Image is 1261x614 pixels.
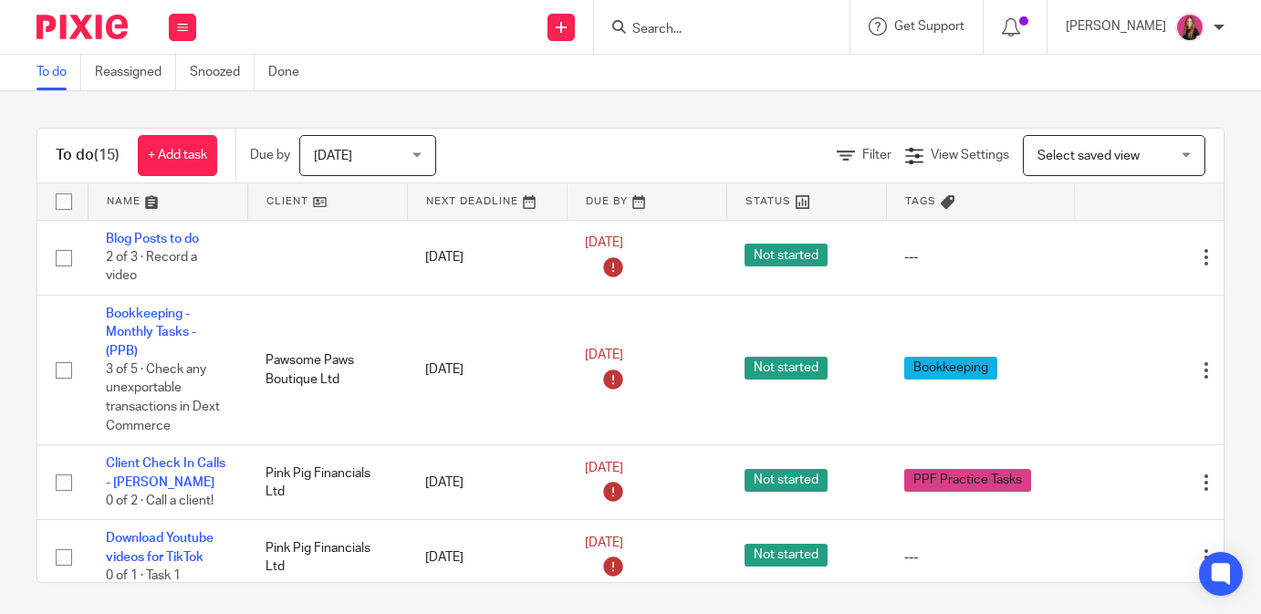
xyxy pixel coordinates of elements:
[106,532,214,563] a: Download Youtube videos for TikTok
[745,357,828,380] span: Not started
[190,55,255,90] a: Snoozed
[407,220,567,295] td: [DATE]
[247,295,407,444] td: Pawsome Paws Boutique Ltd
[36,55,81,90] a: To do
[106,307,196,358] a: Bookkeeping - Monthly Tasks - (PPB)
[407,520,567,595] td: [DATE]
[745,469,828,492] span: Not started
[250,146,290,164] p: Due by
[94,148,120,162] span: (15)
[106,457,225,488] a: Client Check In Calls - [PERSON_NAME]
[904,357,997,380] span: Bookkeeping
[585,349,623,362] span: [DATE]
[36,15,128,39] img: Pixie
[247,520,407,595] td: Pink Pig Financials Ltd
[745,544,828,567] span: Not started
[1066,17,1166,36] p: [PERSON_NAME]
[106,233,199,245] a: Blog Posts to do
[1175,13,1204,42] img: 17.png
[862,149,891,161] span: Filter
[95,55,176,90] a: Reassigned
[630,22,795,38] input: Search
[905,196,936,206] span: Tags
[904,548,1056,567] div: ---
[56,146,120,165] h1: To do
[407,445,567,520] td: [DATE]
[268,55,313,90] a: Done
[904,248,1056,266] div: ---
[745,244,828,266] span: Not started
[106,569,181,582] span: 0 of 1 · Task 1
[106,494,214,507] span: 0 of 2 · Call a client!
[407,295,567,444] td: [DATE]
[106,363,220,432] span: 3 of 5 · Check any unexportable transactions in Dext Commerce
[138,135,217,176] a: + Add task
[931,149,1009,161] span: View Settings
[585,462,623,474] span: [DATE]
[585,236,623,249] span: [DATE]
[894,20,964,33] span: Get Support
[1037,150,1140,162] span: Select saved view
[585,536,623,549] span: [DATE]
[247,445,407,520] td: Pink Pig Financials Ltd
[904,469,1031,492] span: PPF Practice Tasks
[314,150,352,162] span: [DATE]
[106,251,197,283] span: 2 of 3 · Record a video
